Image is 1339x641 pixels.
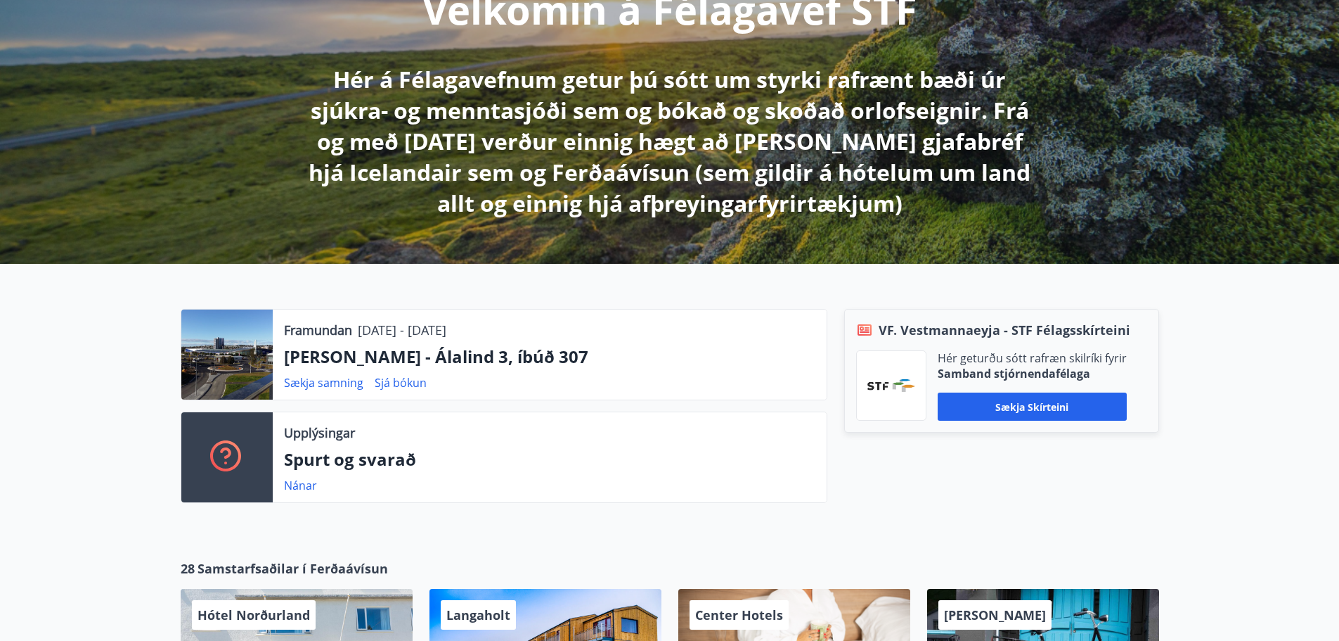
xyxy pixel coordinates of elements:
[938,393,1127,421] button: Sækja skírteini
[284,448,815,471] p: Spurt og svarað
[695,607,783,623] span: Center Hotels
[284,478,317,493] a: Nánar
[879,321,1130,339] span: VF. Vestmannaeyja - STF Félagsskírteini
[284,375,363,391] a: Sækja samning
[358,321,446,339] p: [DATE] - [DATE]
[284,424,355,442] p: Upplýsingar
[181,559,195,578] span: 28
[938,366,1127,381] p: Samband stjórnendafélaga
[446,607,510,623] span: Langaholt
[284,321,352,339] p: Framundan
[944,607,1046,623] span: [PERSON_NAME]
[198,607,310,623] span: Hótel Norðurland
[375,375,427,391] a: Sjá bókun
[938,350,1127,366] p: Hér geturðu sótt rafræn skilríki fyrir
[198,559,388,578] span: Samstarfsaðilar í Ferðaávísun
[284,345,815,369] p: [PERSON_NAME] - Álalind 3, íbúð 307
[867,379,915,392] img: vjCaq2fThgY3EUYqSgpjEiBg6WP39ov69hlhuPVN.png
[299,64,1041,219] p: Hér á Félagavefnum getur þú sótt um styrki rafrænt bæði úr sjúkra- og menntasjóði sem og bókað og...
